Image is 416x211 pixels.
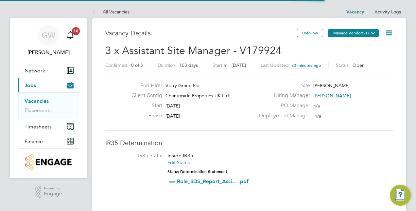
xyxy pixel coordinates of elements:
[291,63,321,68] span: 30 minutes ago
[261,62,289,68] label: Last Updated
[105,139,393,147] h3: IR35 Determination
[18,78,79,92] button: Jobs
[255,102,310,109] label: PO Manager
[165,93,229,99] span: Countryside Properties UK Ltd
[158,62,175,68] label: Duration
[72,27,80,35] span: 10
[18,25,79,56] a: GW[PERSON_NAME]
[177,178,249,184] a: Role_SDS_Report_Assi... .pdf
[44,186,62,191] span: Powered by
[255,82,310,89] label: Site
[167,152,193,159] span: Inside IR35
[105,62,127,68] label: Confirmed
[297,29,323,37] button: Unfollow
[42,31,55,40] span: GW
[10,18,87,178] nav: Main navigation
[315,113,321,119] span: n/a
[64,25,77,46] a: 10
[313,83,350,88] span: [PERSON_NAME]
[313,103,320,109] span: n/a
[165,113,180,119] span: [DATE]
[167,169,227,174] strong: Status Determination Statement
[390,185,411,206] button: Engage Resource Center
[18,92,79,119] div: Jobs
[328,29,379,37] button: Manage Vendors (1)
[126,112,162,119] label: Finish
[105,29,297,37] h3: Vacancy Details
[165,83,199,88] span: Vistry Group Plc
[126,92,162,99] label: Client Config
[35,186,62,198] a: Powered byEngage
[179,62,198,68] span: 103 days
[18,154,79,170] a: Go to home page
[25,138,43,144] span: Finance
[353,62,365,68] span: Open
[213,62,228,68] label: Start In
[25,67,45,74] span: Network
[336,62,349,68] label: Status
[346,9,364,15] a: Vacancy
[25,82,36,88] span: Jobs
[165,103,180,109] span: [DATE]
[105,44,282,57] span: 3 x Assistant Site Manager - V179924
[18,63,79,78] button: Network
[25,107,52,113] a: Placements
[44,191,62,197] span: Engage
[126,102,162,109] label: Start
[374,9,401,15] a: Activity Logs
[18,48,79,56] span: George White
[255,112,310,119] label: Deployment Manager
[167,160,190,165] a: Edit Status
[25,154,71,170] img: countryside-properties-logo-retina.png
[126,82,162,89] label: End Hirer
[112,152,164,159] label: IR35 Status
[131,62,143,68] span: 0 of 3
[255,92,310,99] label: Hiring Manager
[232,62,246,68] span: [DATE]
[25,124,52,130] span: Timesheets
[92,9,130,15] a: All Vacancies
[313,93,351,99] span: [PERSON_NAME]
[18,119,79,134] button: Timesheets
[18,134,79,148] button: Finance
[25,98,49,104] a: Vacancies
